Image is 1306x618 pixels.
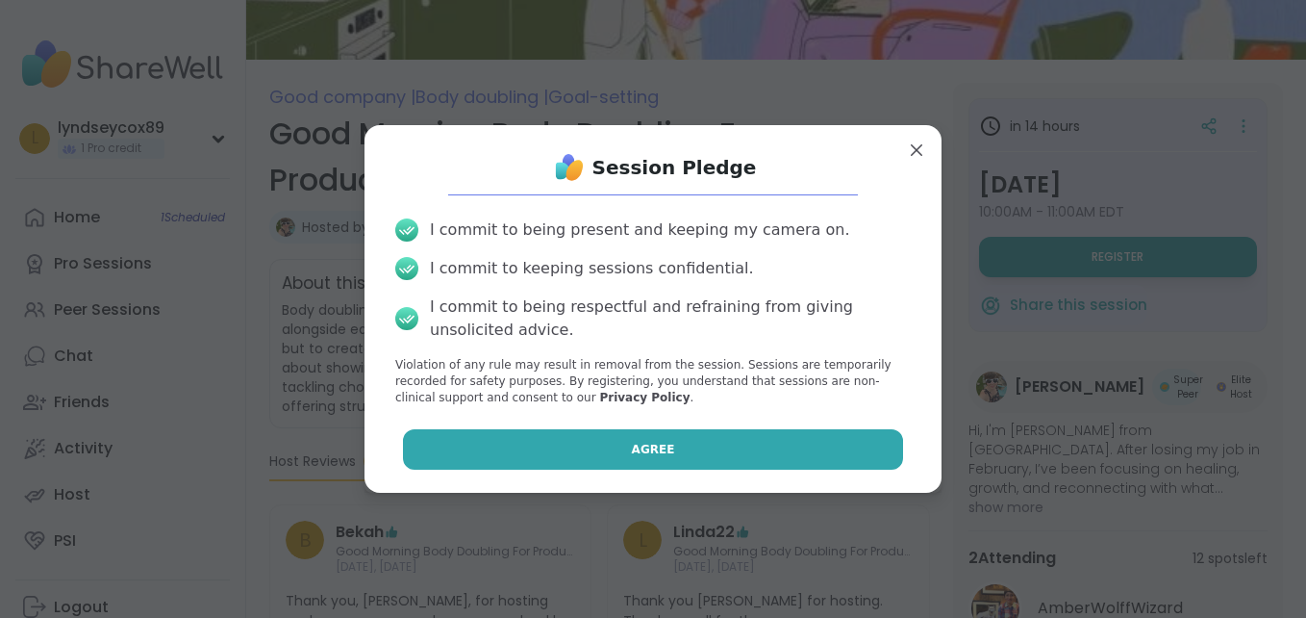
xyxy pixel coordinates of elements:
[632,441,675,458] span: Agree
[430,296,911,342] div: I commit to being respectful and refraining from giving unsolicited advice.
[592,154,757,181] h1: Session Pledge
[550,148,589,187] img: ShareWell Logo
[395,357,911,405] p: Violation of any rule may result in removal from the session. Sessions are temporarily recorded f...
[430,257,754,280] div: I commit to keeping sessions confidential.
[430,219,849,242] div: I commit to being present and keeping my camera on.
[403,429,904,470] button: Agree
[599,391,690,404] a: Privacy Policy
